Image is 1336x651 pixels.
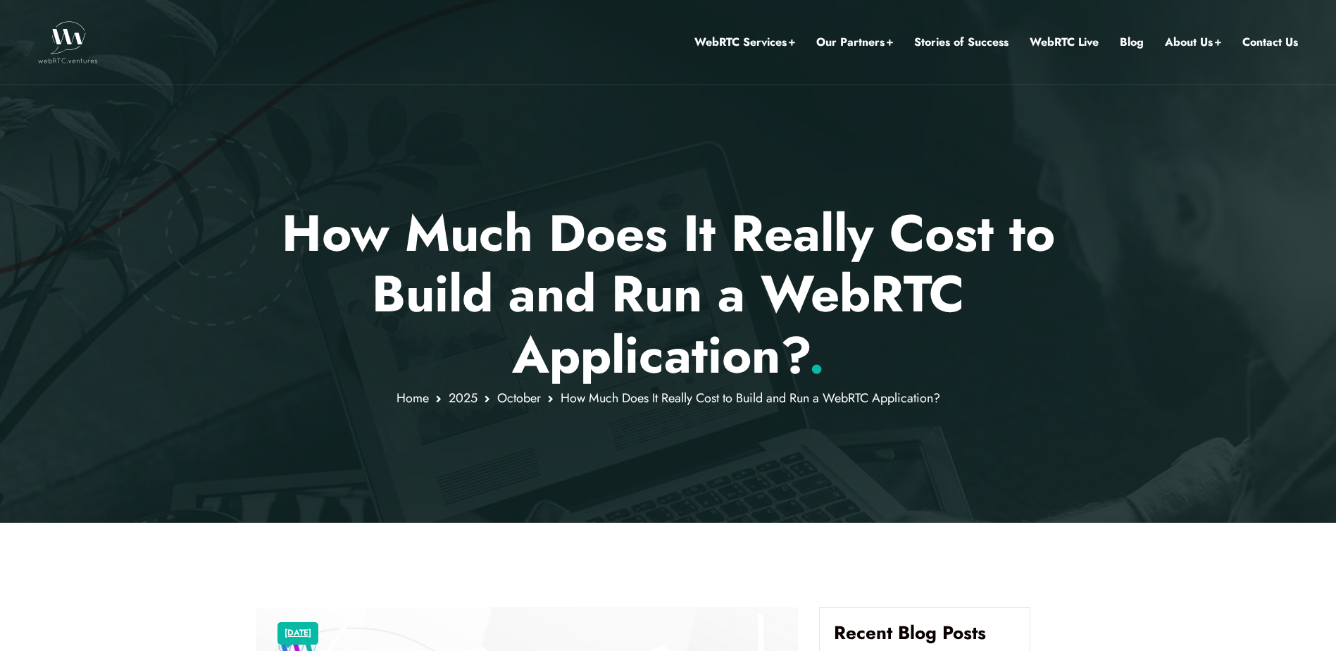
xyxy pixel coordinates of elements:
a: Blog [1120,33,1144,51]
span: How Much Does It Really Cost to Build and Run a WebRTC Application? [561,389,940,407]
h1: How Much Does It Really Cost to Build and Run a WebRTC Application? [256,203,1080,385]
a: About Us [1165,33,1221,51]
a: Contact Us [1242,33,1298,51]
span: . [809,318,825,392]
a: Stories of Success [914,33,1009,51]
img: WebRTC.ventures [38,21,98,63]
a: WebRTC Live [1030,33,1099,51]
a: 2025 [449,389,477,407]
a: [DATE] [285,624,311,643]
a: Home [397,389,429,407]
a: Our Partners [816,33,893,51]
a: WebRTC Services [694,33,795,51]
a: October [497,389,541,407]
